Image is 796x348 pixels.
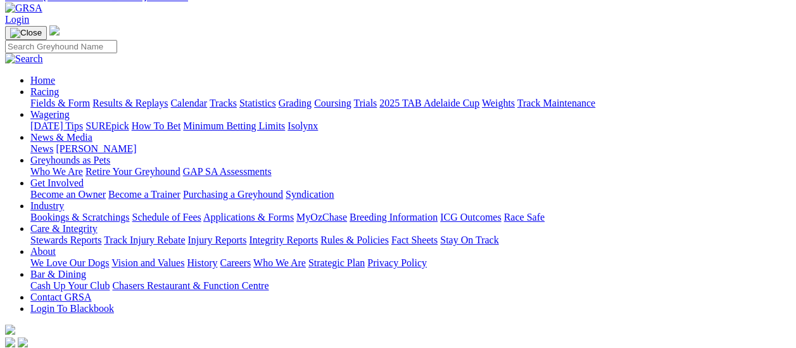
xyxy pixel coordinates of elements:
a: Statistics [239,98,276,108]
a: Purchasing a Greyhound [183,189,283,200]
a: Stewards Reports [30,235,101,245]
a: Weights [482,98,515,108]
div: Care & Integrity [30,235,791,246]
a: GAP SA Assessments [183,166,272,177]
a: Retire Your Greyhound [85,166,180,177]
button: Toggle navigation [5,26,47,40]
a: We Love Our Dogs [30,257,109,268]
img: GRSA [5,3,42,14]
div: Bar & Dining [30,280,791,292]
a: Isolynx [287,120,318,131]
a: About [30,246,56,257]
div: Racing [30,98,791,109]
a: Trials [353,98,377,108]
a: Wagering [30,109,70,120]
a: Track Injury Rebate [104,235,185,245]
a: Become an Owner [30,189,106,200]
input: Search [5,40,117,53]
a: Integrity Reports [249,235,318,245]
a: Get Involved [30,177,84,188]
a: Care & Integrity [30,223,98,234]
a: Strategic Plan [308,257,365,268]
a: Coursing [314,98,351,108]
a: SUREpick [85,120,129,131]
img: twitter.svg [18,337,28,347]
a: Stay On Track [440,235,498,245]
a: Login To Blackbook [30,303,114,314]
a: History [187,257,217,268]
a: Results & Replays [92,98,168,108]
div: About [30,257,791,269]
a: Minimum Betting Limits [183,120,285,131]
a: Race Safe [503,212,544,222]
div: Wagering [30,120,791,132]
div: Greyhounds as Pets [30,166,791,177]
img: logo-grsa-white.png [49,25,60,35]
a: Industry [30,200,64,211]
img: Close [10,28,42,38]
a: Contact GRSA [30,292,91,302]
a: Privacy Policy [367,257,427,268]
a: Tracks [210,98,237,108]
a: Cash Up Your Club [30,280,110,291]
img: logo-grsa-white.png [5,325,15,335]
a: Vision and Values [111,257,184,268]
a: Racing [30,86,59,97]
a: Calendar [170,98,207,108]
a: [DATE] Tips [30,120,83,131]
a: Fact Sheets [391,235,438,245]
a: MyOzChase [296,212,347,222]
a: 2025 TAB Adelaide Cup [379,98,479,108]
a: Track Maintenance [517,98,595,108]
a: [PERSON_NAME] [56,143,136,154]
a: Applications & Forms [203,212,294,222]
a: Bookings & Scratchings [30,212,129,222]
a: Chasers Restaurant & Function Centre [112,280,268,291]
a: Schedule of Fees [132,212,201,222]
a: Breeding Information [350,212,438,222]
a: Careers [220,257,251,268]
img: facebook.svg [5,337,15,347]
a: Bar & Dining [30,269,86,280]
a: Login [5,14,29,25]
a: Greyhounds as Pets [30,155,110,165]
a: Who We Are [30,166,83,177]
a: Home [30,75,55,86]
div: Get Involved [30,189,791,200]
a: Fields & Form [30,98,90,108]
a: Rules & Policies [320,235,389,245]
a: Become a Trainer [108,189,180,200]
a: News [30,143,53,154]
a: Injury Reports [187,235,246,245]
a: Who We Are [253,257,306,268]
a: How To Bet [132,120,181,131]
a: News & Media [30,132,92,143]
img: Search [5,53,43,65]
div: News & Media [30,143,791,155]
a: Grading [279,98,312,108]
a: Syndication [286,189,334,200]
div: Industry [30,212,791,223]
a: ICG Outcomes [440,212,501,222]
